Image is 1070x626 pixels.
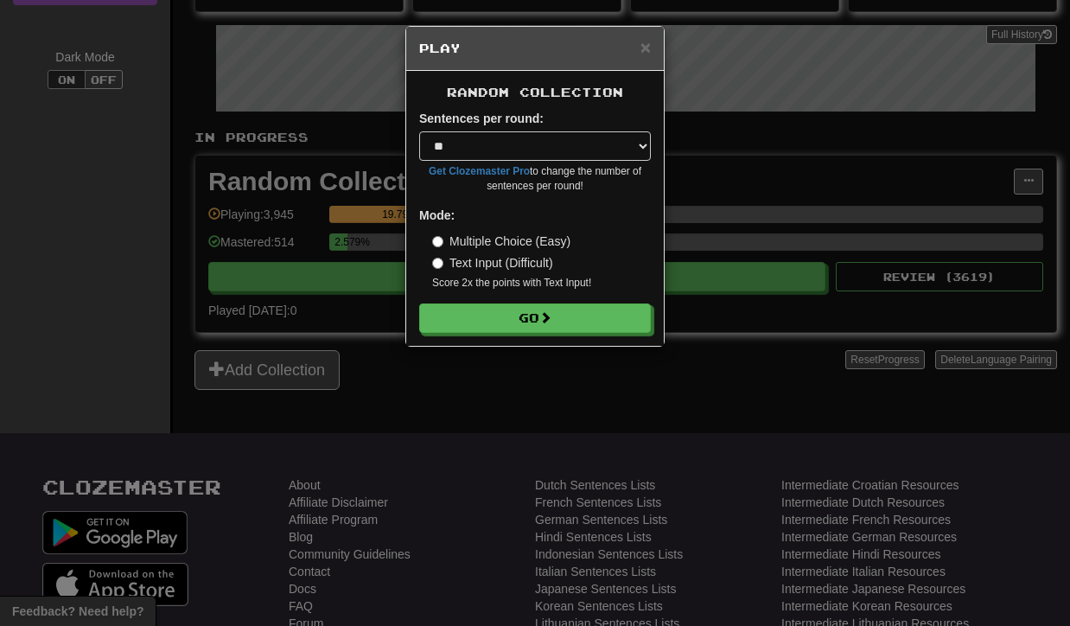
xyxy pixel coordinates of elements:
[432,258,443,269] input: Text Input (Difficult)
[429,165,530,177] a: Get Clozemaster Pro
[419,164,651,194] small: to change the number of sentences per round!
[432,233,570,250] label: Multiple Choice (Easy)
[419,40,651,57] h5: Play
[640,37,651,57] span: ×
[419,110,544,127] label: Sentences per round:
[432,236,443,247] input: Multiple Choice (Easy)
[447,85,623,99] span: Random Collection
[432,254,553,271] label: Text Input (Difficult)
[419,303,651,333] button: Go
[419,208,455,222] strong: Mode:
[640,38,651,56] button: Close
[432,276,651,291] small: Score 2x the points with Text Input !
